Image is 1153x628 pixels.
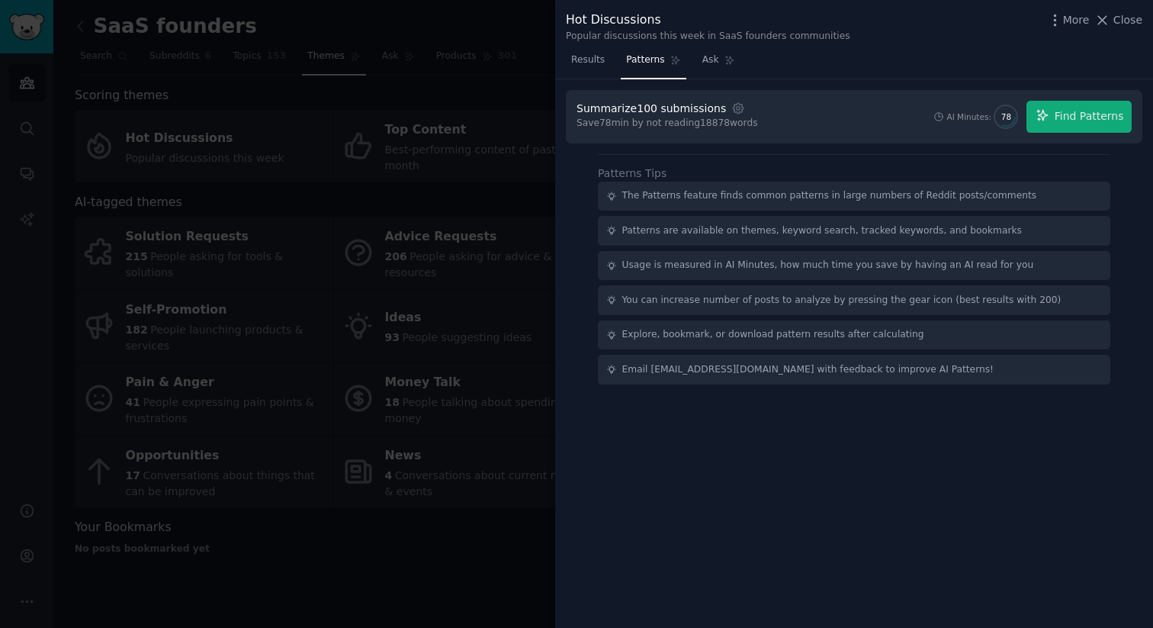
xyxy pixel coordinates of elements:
[621,48,686,79] a: Patterns
[702,53,719,67] span: Ask
[622,328,924,342] div: Explore, bookmark, or download pattern results after calculating
[622,224,1022,238] div: Patterns are available on themes, keyword search, tracked keywords, and bookmarks
[576,101,726,117] div: Summarize 100 submissions
[1113,12,1142,28] span: Close
[598,167,666,179] label: Patterns Tips
[566,11,850,30] div: Hot Discussions
[1055,108,1124,124] span: Find Patterns
[622,363,994,377] div: Email [EMAIL_ADDRESS][DOMAIN_NAME] with feedback to improve AI Patterns!
[576,117,758,130] div: Save 78 min by not reading 18878 words
[566,48,610,79] a: Results
[622,189,1037,203] div: The Patterns feature finds common patterns in large numbers of Reddit posts/comments
[1047,12,1090,28] button: More
[626,53,664,67] span: Patterns
[1063,12,1090,28] span: More
[1001,111,1011,122] span: 78
[622,259,1034,272] div: Usage is measured in AI Minutes, how much time you save by having an AI read for you
[571,53,605,67] span: Results
[946,111,991,122] div: AI Minutes:
[1094,12,1142,28] button: Close
[1026,101,1132,133] button: Find Patterns
[697,48,740,79] a: Ask
[566,30,850,43] div: Popular discussions this week in SaaS founders communities
[622,294,1061,308] div: You can increase number of posts to analyze by pressing the gear icon (best results with 200)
